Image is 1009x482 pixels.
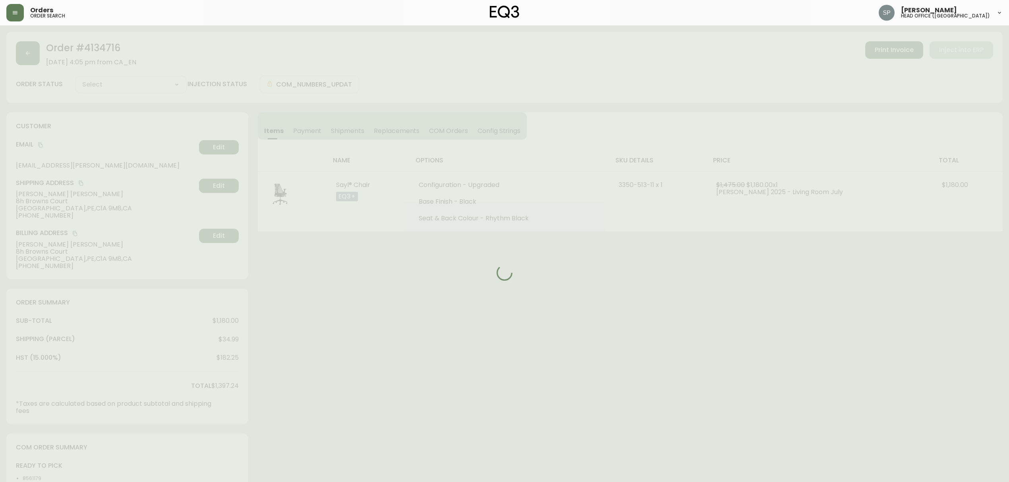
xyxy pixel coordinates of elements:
img: 0cb179e7bf3690758a1aaa5f0aafa0b4 [879,5,895,21]
span: Orders [30,7,53,13]
h5: order search [30,13,65,18]
span: [PERSON_NAME] [901,7,957,13]
h5: head office ([GEOGRAPHIC_DATA]) [901,13,990,18]
img: logo [490,6,519,18]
